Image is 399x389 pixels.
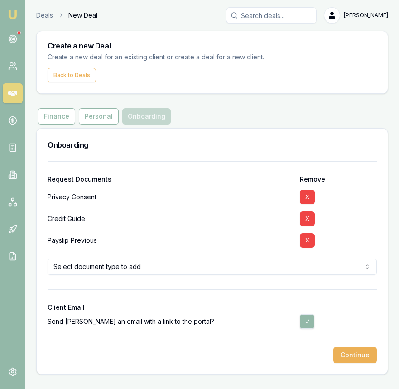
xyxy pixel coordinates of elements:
[300,190,315,204] button: X
[48,208,293,230] div: Credit Guide
[48,304,377,311] div: Client Email
[48,68,96,82] button: Back to Deals
[344,12,388,19] span: [PERSON_NAME]
[48,42,377,49] h3: Create a new Deal
[300,211,315,226] button: X
[38,108,75,125] button: Finance
[79,108,119,125] button: Personal
[68,11,97,20] span: New Deal
[226,7,317,24] input: Search deals
[300,233,315,248] button: X
[48,230,293,251] div: Payslip Previous
[48,317,214,326] label: Send [PERSON_NAME] an email with a link to the portal?
[36,11,97,20] nav: breadcrumb
[300,176,377,182] div: Remove
[36,11,53,20] a: Deals
[48,186,293,208] div: Privacy Consent
[48,139,377,150] h3: Onboarding
[7,9,18,20] img: emu-icon-u.png
[333,347,377,363] button: Continue
[48,52,279,62] p: Create a new deal for an existing client or create a deal for a new client.
[48,176,293,182] div: Request Documents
